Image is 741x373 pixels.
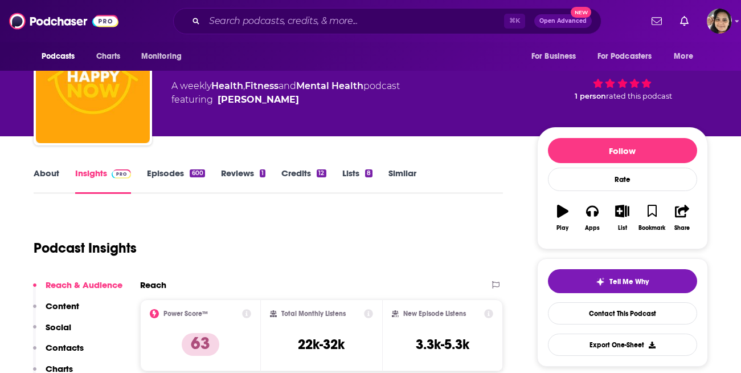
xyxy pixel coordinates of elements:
[707,9,732,34] span: Logged in as shelbyjanner
[365,169,372,177] div: 8
[260,169,265,177] div: 1
[46,279,122,290] p: Reach & Audience
[534,14,592,28] button: Open AdvancedNew
[556,225,568,232] div: Play
[89,46,128,67] a: Charts
[606,92,672,100] span: rated this podcast
[133,46,196,67] button: open menu
[36,29,150,143] img: Live Happy Now
[637,197,667,238] button: Bookmark
[317,169,326,177] div: 12
[96,48,121,64] span: Charts
[33,322,71,343] button: Social
[147,168,204,194] a: Episodes600
[618,225,627,232] div: List
[590,46,669,67] button: open menu
[245,80,279,91] a: Fitness
[33,342,84,363] button: Contacts
[173,8,601,34] div: Search podcasts, credits, & more...
[112,169,132,179] img: Podchaser Pro
[537,37,708,108] div: 63 1 personrated this podcast
[281,310,346,318] h2: Total Monthly Listens
[296,80,363,91] a: Mental Health
[298,336,345,353] h3: 22k-32k
[548,269,697,293] button: tell me why sparkleTell Me Why
[403,310,466,318] h2: New Episode Listens
[609,277,649,286] span: Tell Me Why
[578,197,607,238] button: Apps
[674,48,693,64] span: More
[140,279,166,290] h2: Reach
[279,80,296,91] span: and
[548,334,697,356] button: Export One-Sheet
[33,301,79,322] button: Content
[596,277,605,286] img: tell me why sparkle
[33,279,122,301] button: Reach & Audience
[504,14,525,29] span: ⌘ K
[342,168,372,194] a: Lists8
[34,168,59,194] a: About
[575,92,606,100] span: 1 person
[607,197,637,238] button: List
[597,48,652,64] span: For Podcasters
[75,168,132,194] a: InsightsPodchaser Pro
[676,11,693,31] a: Show notifications dropdown
[539,18,587,24] span: Open Advanced
[34,46,90,67] button: open menu
[163,310,208,318] h2: Power Score™
[46,322,71,333] p: Social
[221,168,265,194] a: Reviews1
[548,138,697,163] button: Follow
[647,11,666,31] a: Show notifications dropdown
[171,79,400,107] div: A weekly podcast
[707,9,732,34] button: Show profile menu
[182,333,219,356] p: 63
[707,9,732,34] img: User Profile
[388,168,416,194] a: Similar
[638,225,665,232] div: Bookmark
[46,342,84,353] p: Contacts
[204,12,504,30] input: Search podcasts, credits, & more...
[171,93,400,107] span: featuring
[42,48,75,64] span: Podcasts
[571,7,591,18] span: New
[666,46,707,67] button: open menu
[218,93,299,107] a: Jeff Sanders
[531,48,576,64] span: For Business
[211,80,243,91] a: Health
[281,168,326,194] a: Credits12
[548,197,578,238] button: Play
[585,225,600,232] div: Apps
[9,10,118,32] img: Podchaser - Follow, Share and Rate Podcasts
[243,80,245,91] span: ,
[523,46,591,67] button: open menu
[190,169,204,177] div: 600
[416,336,469,353] h3: 3.3k-5.3k
[141,48,182,64] span: Monitoring
[46,301,79,311] p: Content
[548,302,697,325] a: Contact This Podcast
[548,168,697,191] div: Rate
[34,240,137,257] h1: Podcast Insights
[674,225,690,232] div: Share
[667,197,697,238] button: Share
